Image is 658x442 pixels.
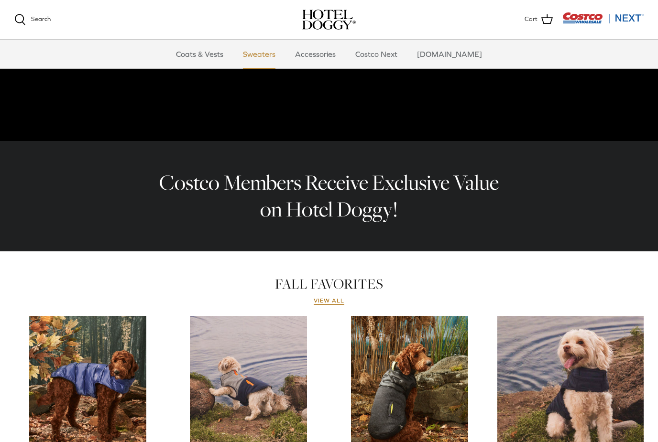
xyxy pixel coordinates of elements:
a: Search [14,14,51,25]
a: Costco Next [347,40,406,68]
span: Cart [525,14,537,24]
span: Search [31,15,51,22]
a: Cart [525,13,553,26]
a: [DOMAIN_NAME] [408,40,491,68]
img: Costco Next [562,12,644,24]
img: hoteldoggycom [302,10,356,30]
a: hoteldoggy.com hoteldoggycom [302,10,356,30]
a: Sweaters [234,40,284,68]
a: FALL FAVORITES [275,274,383,293]
a: Accessories [286,40,344,68]
h2: Costco Members Receive Exclusive Value on Hotel Doggy! [152,169,506,223]
a: Coats & Vests [167,40,232,68]
a: View all [314,297,344,305]
a: Visit Costco Next [562,18,644,25]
